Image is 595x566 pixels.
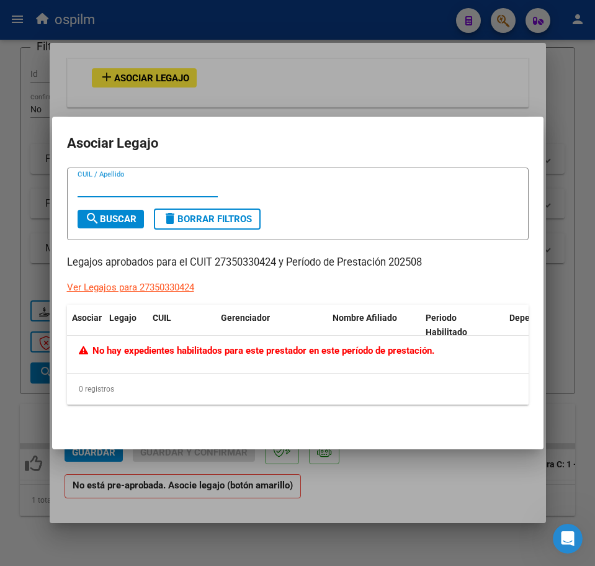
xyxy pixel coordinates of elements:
[163,211,177,226] mat-icon: delete
[163,213,252,225] span: Borrar Filtros
[216,305,328,346] datatable-header-cell: Gerenciador
[328,305,421,346] datatable-header-cell: Nombre Afiliado
[426,313,467,337] span: Periodo Habilitado
[67,374,529,405] div: 0 registros
[67,132,529,155] h2: Asociar Legajo
[85,211,100,226] mat-icon: search
[333,313,397,323] span: Nombre Afiliado
[78,210,144,228] button: Buscar
[154,209,261,230] button: Borrar Filtros
[509,313,561,323] span: Dependencia
[67,281,194,295] div: Ver Legajos para 27350330424
[79,345,435,356] span: No hay expedientes habilitados para este prestador en este período de prestación.
[67,305,104,346] datatable-header-cell: Asociar
[421,305,504,346] datatable-header-cell: Periodo Habilitado
[153,313,171,323] span: CUIL
[148,305,216,346] datatable-header-cell: CUIL
[104,305,148,346] datatable-header-cell: Legajo
[221,313,270,323] span: Gerenciador
[72,313,102,323] span: Asociar
[553,524,583,554] iframe: Intercom live chat
[67,255,529,271] p: Legajos aprobados para el CUIT 27350330424 y Período de Prestación 202508
[85,213,136,225] span: Buscar
[109,313,136,323] span: Legajo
